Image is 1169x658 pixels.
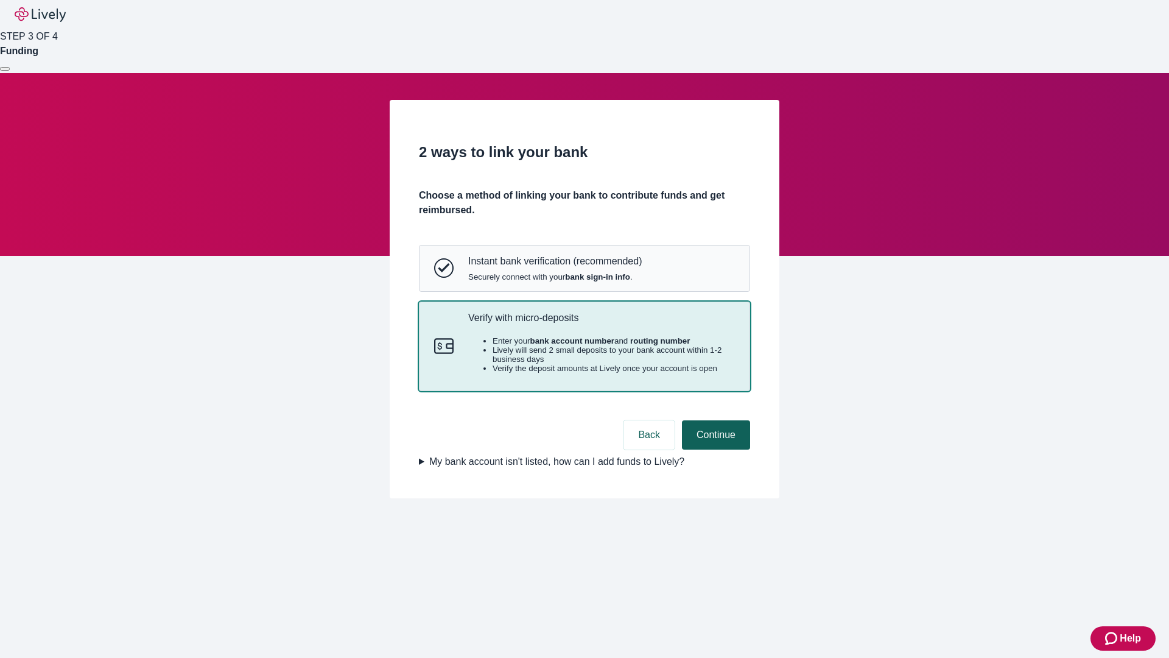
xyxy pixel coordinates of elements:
span: Securely connect with your . [468,272,642,281]
li: Lively will send 2 small deposits to your bank account within 1-2 business days [493,345,735,364]
summary: My bank account isn't listed, how can I add funds to Lively? [419,455,750,469]
button: Continue [682,420,750,450]
strong: bank sign-in info [565,272,630,281]
h2: 2 ways to link your bank [419,141,750,163]
strong: routing number [630,336,690,345]
strong: bank account number [530,336,615,345]
p: Verify with micro-deposits [468,312,735,324]
img: Lively [15,7,66,22]
button: Instant bank verificationInstant bank verification (recommended)Securely connect with yourbank si... [420,246,749,291]
p: Instant bank verification (recommended) [468,255,642,267]
button: Zendesk support iconHelp [1090,626,1156,651]
h4: Choose a method of linking your bank to contribute funds and get reimbursed. [419,188,750,218]
span: Help [1120,631,1141,646]
svg: Instant bank verification [434,258,454,278]
button: Micro-depositsVerify with micro-depositsEnter yourbank account numberand routing numberLively wil... [420,302,749,391]
svg: Zendesk support icon [1105,631,1120,646]
svg: Micro-deposits [434,336,454,356]
li: Verify the deposit amounts at Lively once your account is open [493,364,735,373]
button: Back [623,420,675,450]
li: Enter your and [493,336,735,345]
